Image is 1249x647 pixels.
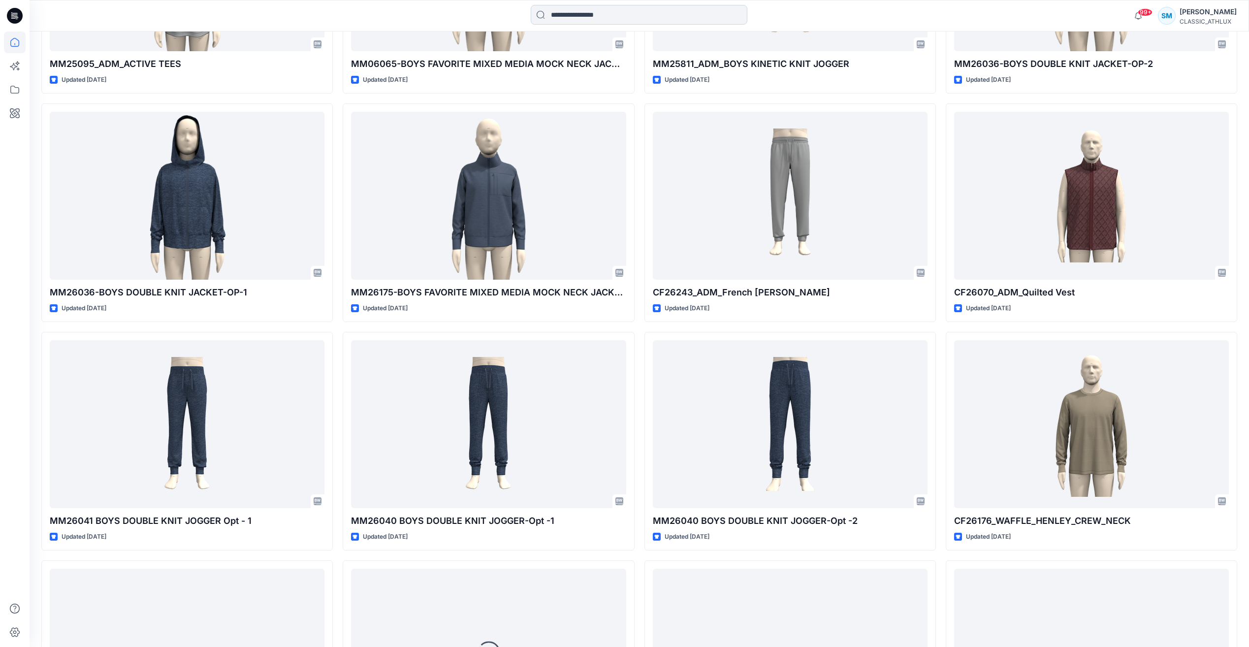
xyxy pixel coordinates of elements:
[351,340,626,508] a: MM26040 BOYS DOUBLE KNIT JOGGER-Opt -1
[50,112,324,280] a: MM26036-BOYS DOUBLE KNIT JACKET-OP-1
[665,303,709,314] p: Updated [DATE]
[954,286,1229,299] p: CF26070_ADM_Quilted Vest
[966,532,1011,542] p: Updated [DATE]
[966,303,1011,314] p: Updated [DATE]
[62,532,106,542] p: Updated [DATE]
[363,303,408,314] p: Updated [DATE]
[653,340,928,508] a: MM26040 BOYS DOUBLE KNIT JOGGER-Opt -2
[1158,7,1176,25] div: SM
[665,75,709,85] p: Updated [DATE]
[653,57,928,71] p: MM25811_ADM_BOYS KINETIC KNIT JOGGER
[653,286,928,299] p: CF26243_ADM_French [PERSON_NAME]
[363,532,408,542] p: Updated [DATE]
[351,112,626,280] a: MM26175-BOYS FAVORITE MIXED MEDIA MOCK NECK JACKET-OP2
[1180,6,1237,18] div: [PERSON_NAME]
[50,286,324,299] p: MM26036-BOYS DOUBLE KNIT JACKET-OP-1
[653,112,928,280] a: CF26243_ADM_French Terry Jogger
[1138,8,1153,16] span: 99+
[1180,18,1237,25] div: CLASSIC_ATHLUX
[351,514,626,528] p: MM26040 BOYS DOUBLE KNIT JOGGER-Opt -1
[966,75,1011,85] p: Updated [DATE]
[665,532,709,542] p: Updated [DATE]
[653,514,928,528] p: MM26040 BOYS DOUBLE KNIT JOGGER-Opt -2
[954,340,1229,508] a: CF26176_WAFFLE_HENLEY_CREW_NECK
[954,514,1229,528] p: CF26176_WAFFLE_HENLEY_CREW_NECK
[50,57,324,71] p: MM25095_ADM_ACTIVE TEES
[351,57,626,71] p: MM06065-BOYS FAVORITE MIXED MEDIA MOCK NECK JACKET
[50,514,324,528] p: MM26041 BOYS DOUBLE KNIT JOGGER Opt - 1
[954,112,1229,280] a: CF26070_ADM_Quilted Vest
[363,75,408,85] p: Updated [DATE]
[954,57,1229,71] p: MM26036-BOYS DOUBLE KNIT JACKET-OP-2
[50,340,324,508] a: MM26041 BOYS DOUBLE KNIT JOGGER Opt - 1
[62,303,106,314] p: Updated [DATE]
[62,75,106,85] p: Updated [DATE]
[351,286,626,299] p: MM26175-BOYS FAVORITE MIXED MEDIA MOCK NECK JACKET-OP2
